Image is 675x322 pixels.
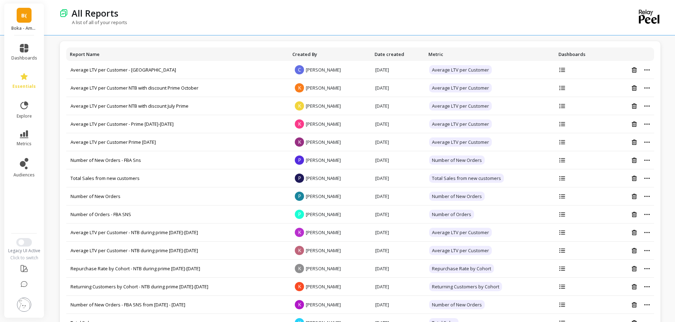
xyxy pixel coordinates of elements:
[429,192,485,201] span: Number of New Orders
[71,247,198,254] a: Average LTV per Customer - NTB during prime [DATE]-[DATE]
[306,175,341,181] span: [PERSON_NAME]
[71,265,200,272] a: Repurchase Rate by Cohort - NTB during prime [DATE]-[DATE]
[71,211,131,218] a: Number of Orders - FBA SNS
[71,157,141,163] a: Number of New Orders - FBA Sns
[295,300,304,309] span: K
[306,103,341,109] span: [PERSON_NAME]
[371,151,425,169] td: [DATE]
[13,172,35,178] span: audiences
[306,85,341,91] span: [PERSON_NAME]
[295,119,304,129] span: K
[371,97,425,115] td: [DATE]
[306,139,341,145] span: [PERSON_NAME]
[71,67,176,73] a: Average LTV per Customer - [GEOGRAPHIC_DATA]
[429,119,492,129] span: Average LTV per Customer
[371,242,425,260] td: [DATE]
[4,248,44,254] div: Legacy UI Active
[71,139,156,145] a: Average LTV per Customer Prime [DATE]
[306,67,341,73] span: [PERSON_NAME]
[11,55,37,61] span: dashboards
[71,85,198,91] a: Average LTV per Customer NTB with discount Prime October
[371,133,425,151] td: [DATE]
[371,296,425,314] td: [DATE]
[60,9,68,17] img: header icon
[72,7,118,19] p: All Reports
[429,137,492,147] span: Average LTV per Customer
[371,224,425,242] td: [DATE]
[12,84,36,89] span: essentials
[17,113,32,119] span: explore
[4,255,44,261] div: Click to switch
[71,175,140,181] a: Total Sales from new customers
[71,301,185,308] a: Number of New Orders - FBA SNS from [DATE] - [DATE]
[306,121,341,127] span: [PERSON_NAME]
[429,282,502,291] span: Returning Customers by Cohort
[371,205,425,224] td: [DATE]
[429,65,492,74] span: Average LTV per Customer
[295,83,304,92] span: K
[371,79,425,97] td: [DATE]
[429,174,504,183] span: Total Sales from new customers
[17,141,32,147] span: metrics
[306,193,341,199] span: [PERSON_NAME]
[429,246,492,255] span: Average LTV per Customer
[71,103,189,109] a: Average LTV per Customer NTB with discount July Prime
[429,83,492,92] span: Average LTV per Customer
[371,47,425,61] th: Toggle SortBy
[60,19,127,26] p: A list of all of your reports
[71,229,198,236] a: Average LTV per Customer - NTB during prime [DATE]-[DATE]
[295,246,304,255] span: K
[371,61,425,79] td: [DATE]
[555,47,604,61] th: Dashboards
[429,300,485,309] span: Number of New Orders
[295,210,304,219] span: P
[295,228,304,237] span: K
[371,169,425,187] td: [DATE]
[21,11,27,19] span: B(
[306,229,341,236] span: [PERSON_NAME]
[71,193,120,199] a: Number of New Orders
[295,65,304,74] span: C
[371,115,425,133] td: [DATE]
[71,121,174,127] a: Average LTV per Customer - Prime [DATE]-[DATE]
[295,101,304,111] span: K
[306,283,341,290] span: [PERSON_NAME]
[295,264,304,273] span: K
[306,265,341,272] span: [PERSON_NAME]
[429,101,492,111] span: Average LTV per Customer
[429,210,474,219] span: Number of Orders
[16,238,32,247] button: Switch to New UI
[425,47,555,61] th: Toggle SortBy
[429,264,494,273] span: Repurchase Rate by Cohort
[66,47,289,61] th: Toggle SortBy
[71,283,208,290] a: Returning Customers by Cohort - NTB during prime [DATE]-[DATE]
[306,157,341,163] span: [PERSON_NAME]
[306,247,341,254] span: [PERSON_NAME]
[289,47,371,61] th: Toggle SortBy
[371,278,425,296] td: [DATE]
[429,228,492,237] span: Average LTV per Customer
[295,282,304,291] span: K
[295,137,304,147] span: K
[295,174,304,183] span: P
[371,260,425,278] td: [DATE]
[295,156,304,165] span: P
[306,301,341,308] span: [PERSON_NAME]
[17,298,31,312] img: profile picture
[371,187,425,205] td: [DATE]
[295,192,304,201] span: P
[11,26,37,31] p: Boka - Amazon (Essor)
[429,156,485,165] span: Number of New Orders
[306,211,341,218] span: [PERSON_NAME]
